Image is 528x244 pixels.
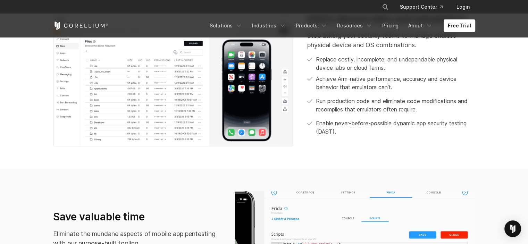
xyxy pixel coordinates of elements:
[248,19,290,32] a: Industries
[316,97,475,113] p: Run production code and eliminate code modifications and recompiles that emulators often require.
[504,220,521,237] div: Open Intercom Messenger
[378,19,403,32] a: Pricing
[206,19,246,32] a: Solutions
[53,210,221,224] h3: Save valuable time
[316,75,475,91] p: Achieve Arm-native performance, accuracy and device behavior that emulators can’t.
[316,119,475,136] p: Enable never-before-possible dynamic app security testing (DAST).
[316,55,475,72] p: Replace costly, incomplete, and undependable physical device labs or cloud farms.
[53,7,294,146] img: Dynamic app security testing (DSAT); iOS pentest
[206,19,475,32] div: Navigation Menu
[394,1,448,13] a: Support Center
[374,1,475,13] div: Navigation Menu
[307,31,475,50] p: Stop asking your security teams to manage endless physical device and OS combinations.
[451,1,475,13] a: Login
[53,22,108,30] a: Corellium Home
[292,19,332,32] a: Products
[333,19,377,32] a: Resources
[379,1,392,13] button: Search
[444,19,475,32] a: Free Trial
[404,19,437,32] a: About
